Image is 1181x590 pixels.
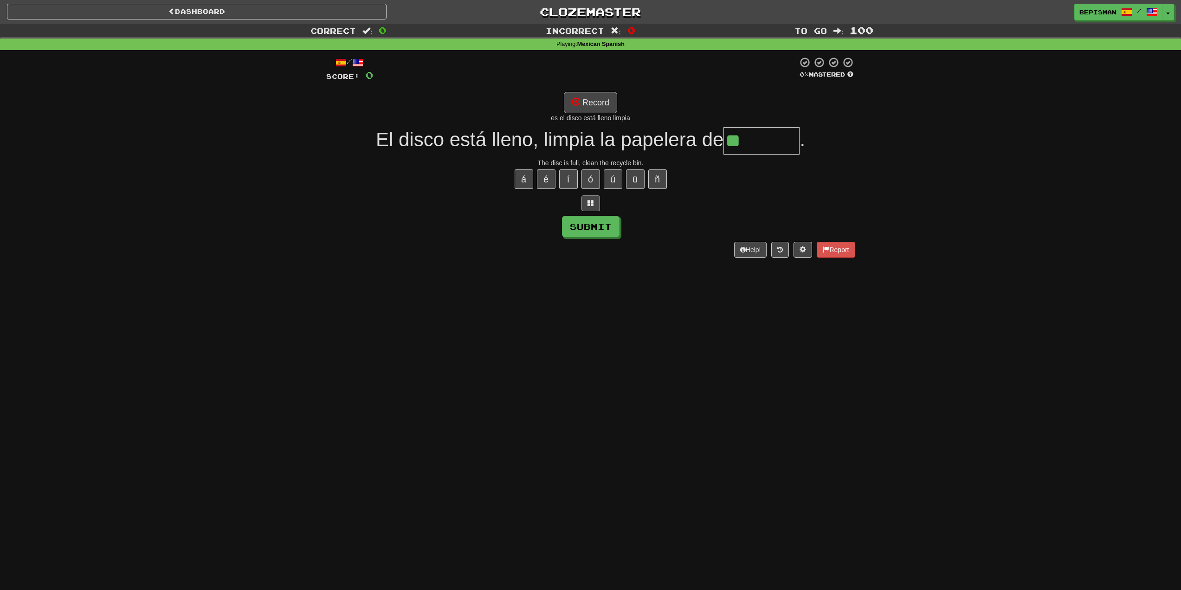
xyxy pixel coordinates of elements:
button: ñ [648,169,667,189]
button: Record [564,92,617,113]
div: es el disco está lleno limpia [326,113,855,123]
button: á [515,169,533,189]
span: El disco está lleno, limpia la papelera de [376,129,723,150]
a: Dashboard [7,4,387,19]
button: Report [817,242,855,258]
span: . [800,129,805,150]
span: To go [794,26,827,35]
a: Clozemaster [400,4,780,20]
button: ú [604,169,622,189]
button: í [559,169,578,189]
div: / [326,57,373,68]
span: : [362,27,373,35]
span: 0 % [800,71,809,78]
button: Submit [562,216,620,237]
a: bepisman / [1074,4,1162,20]
div: Mastered [798,71,855,79]
span: bepisman [1079,8,1116,16]
span: 100 [850,25,873,36]
span: / [1137,7,1142,14]
span: 0 [627,25,635,36]
button: Switch sentence to multiple choice alt+p [581,195,600,211]
button: Help! [734,242,767,258]
button: ü [626,169,645,189]
span: 0 [379,25,387,36]
strong: Mexican Spanish [577,41,625,47]
span: Incorrect [546,26,604,35]
span: : [833,27,844,35]
div: The disc is full, clean the recycle bin. [326,158,855,168]
span: : [611,27,621,35]
button: ó [581,169,600,189]
span: 0 [365,69,373,81]
span: Score: [326,72,360,80]
span: Correct [310,26,356,35]
button: é [537,169,555,189]
button: Round history (alt+y) [771,242,789,258]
